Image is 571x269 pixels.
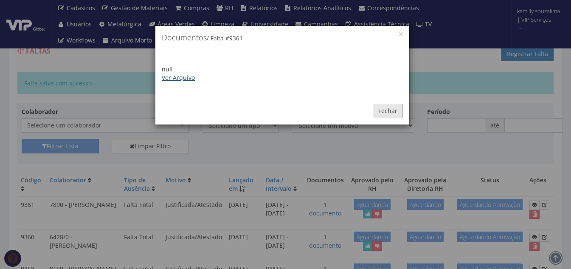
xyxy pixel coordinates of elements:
button: Fechar [373,104,403,118]
button: Close [399,32,403,36]
h4: Documentos [162,32,403,43]
a: Ver Arquivo [162,74,195,82]
small: / Falta # [207,34,243,42]
p: null [162,65,403,82]
span: 9361 [229,34,243,42]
